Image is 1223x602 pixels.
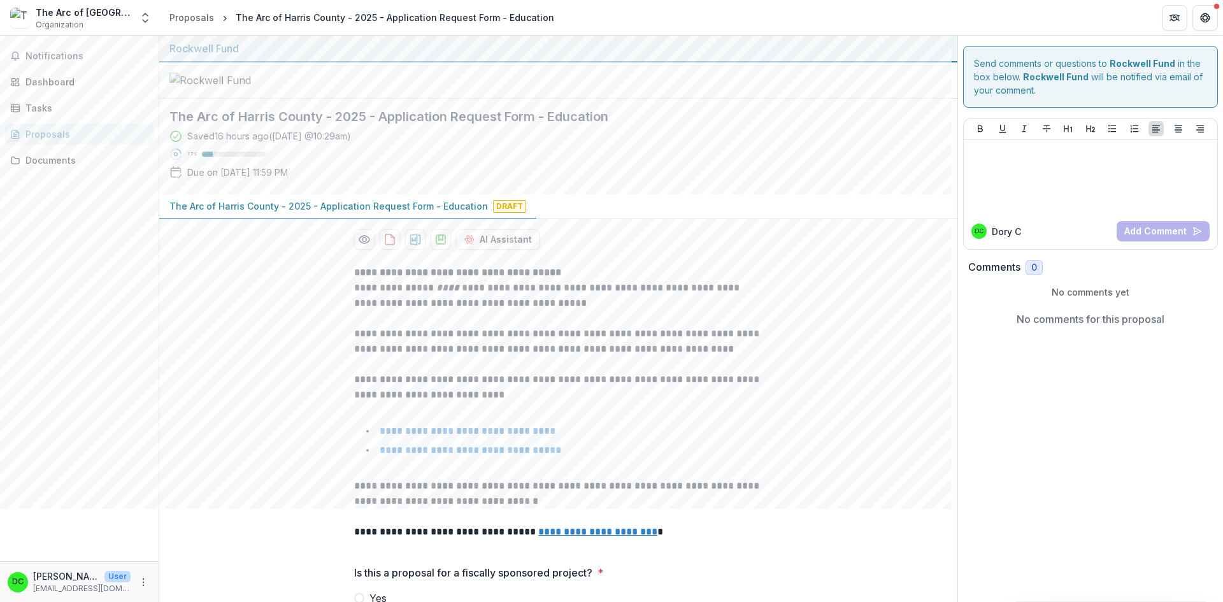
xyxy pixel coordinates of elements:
button: AI Assistant [456,229,540,250]
p: [EMAIL_ADDRESS][DOMAIN_NAME] [33,583,131,594]
div: Rockwell Fund [169,41,947,56]
button: Italicize [1017,121,1032,136]
a: Proposals [164,8,219,27]
span: Draft [493,200,526,213]
button: Bullet List [1105,121,1120,136]
button: Heading 2 [1083,121,1098,136]
div: Saved 16 hours ago ( [DATE] @ 10:29am ) [187,129,351,143]
button: Align Left [1148,121,1164,136]
button: Add Comment [1117,221,1210,241]
button: Ordered List [1127,121,1142,136]
div: Send comments or questions to in the box below. will be notified via email of your comment. [963,46,1219,108]
button: Bold [973,121,988,136]
button: Align Center [1171,121,1186,136]
button: Open entity switcher [136,5,154,31]
div: Dory Cayten [12,578,24,586]
p: 17 % [187,150,197,159]
button: Get Help [1192,5,1218,31]
button: download-proposal [380,229,400,250]
img: Rockwell Fund [169,73,297,88]
span: Notifications [25,51,148,62]
button: download-proposal [431,229,451,250]
a: Tasks [5,97,154,118]
div: Dory Cayten [975,228,983,234]
h2: The Arc of Harris County - 2025 - Application Request Form - Education [169,109,927,124]
div: The Arc of Harris County - 2025 - Application Request Form - Education [236,11,554,24]
button: Preview 68fa573d-4ad5-4d99-ba66-1d740f3353f3-0.pdf [354,229,375,250]
h2: Comments [968,261,1020,273]
button: Align Right [1192,121,1208,136]
p: [PERSON_NAME] [33,570,99,583]
div: Proposals [169,11,214,24]
span: 0 [1031,262,1037,273]
p: Due on [DATE] 11:59 PM [187,166,288,179]
p: No comments for this proposal [1017,312,1164,327]
button: Partners [1162,5,1187,31]
div: The Arc of [GEOGRAPHIC_DATA] [36,6,131,19]
a: Dashboard [5,71,154,92]
button: download-proposal [405,229,426,250]
p: Is this a proposal for a fiscally sponsored project? [354,565,592,580]
button: Underline [995,121,1010,136]
p: User [104,571,131,582]
p: No comments yet [968,285,1213,299]
button: More [136,575,151,590]
button: Notifications [5,46,154,66]
a: Proposals [5,124,154,145]
a: Documents [5,150,154,171]
p: The Arc of Harris County - 2025 - Application Request Form - Education [169,199,488,213]
div: Documents [25,154,143,167]
img: The Arc of Harris County [10,8,31,28]
button: Strike [1039,121,1054,136]
button: Heading 1 [1061,121,1076,136]
div: Tasks [25,101,143,115]
span: Organization [36,19,83,31]
strong: Rockwell Fund [1023,71,1089,82]
div: Proposals [25,127,143,141]
div: Dashboard [25,75,143,89]
p: Dory C [992,225,1021,238]
nav: breadcrumb [164,8,559,27]
strong: Rockwell Fund [1110,58,1175,69]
